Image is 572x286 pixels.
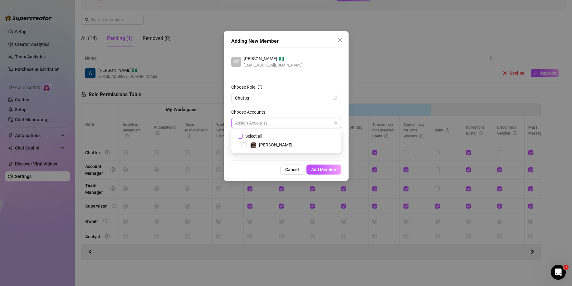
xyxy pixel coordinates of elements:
[242,142,247,147] span: Select tree node
[235,93,337,103] span: Chatter
[551,265,566,280] iframe: Intercom live chat
[280,165,304,175] button: Cancel
[244,62,302,68] span: [EMAIL_ADDRESS][DOMAIN_NAME]
[334,96,338,100] span: lock
[244,55,302,62] div: 🇳🇬
[231,109,269,116] label: Choose Accounts
[251,142,256,148] img: Addie
[234,58,239,65] span: AY
[285,167,299,172] span: Cancel
[335,37,345,42] span: Close
[335,35,345,45] button: Close
[337,37,342,42] span: close
[306,165,341,175] button: Add Member
[259,142,292,147] span: [PERSON_NAME]
[258,85,262,89] span: info-circle
[334,121,338,125] span: team
[564,265,569,270] span: 1
[311,167,336,172] span: Add Member
[231,37,341,45] div: Adding New Member
[231,84,255,91] div: Choose Role
[243,133,265,140] span: Select all
[244,55,277,62] span: [PERSON_NAME]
